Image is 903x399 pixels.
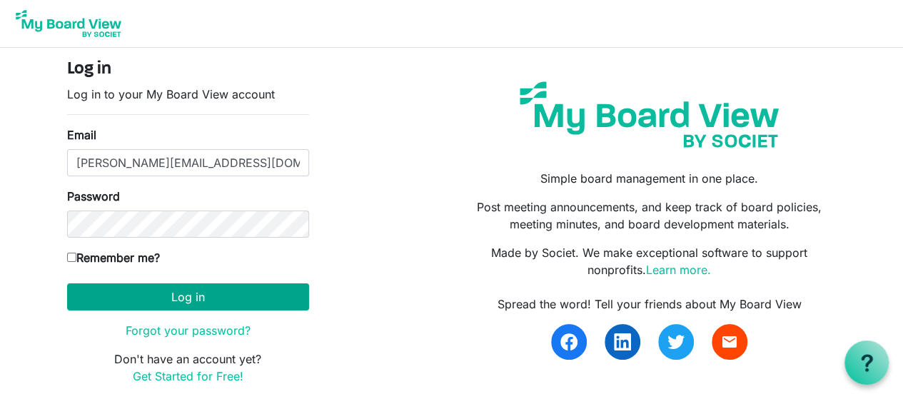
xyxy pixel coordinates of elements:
[67,350,309,385] p: Don't have an account yet?
[133,369,243,383] a: Get Started for Free!
[721,333,738,350] span: email
[67,59,309,80] h4: Log in
[509,71,790,158] img: my-board-view-societ.svg
[67,86,309,103] p: Log in to your My Board View account
[67,249,160,266] label: Remember me?
[646,263,711,277] a: Learn more.
[67,253,76,262] input: Remember me?
[462,170,836,187] p: Simple board management in one place.
[462,296,836,313] div: Spread the word! Tell your friends about My Board View
[614,333,631,350] img: linkedin.svg
[67,126,96,143] label: Email
[67,188,120,205] label: Password
[462,198,836,233] p: Post meeting announcements, and keep track of board policies, meeting minutes, and board developm...
[462,244,836,278] p: Made by Societ. We make exceptional software to support nonprofits.
[11,6,126,41] img: My Board View Logo
[667,333,685,350] img: twitter.svg
[67,283,309,310] button: Log in
[560,333,577,350] img: facebook.svg
[126,323,251,338] a: Forgot your password?
[712,324,747,360] a: email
